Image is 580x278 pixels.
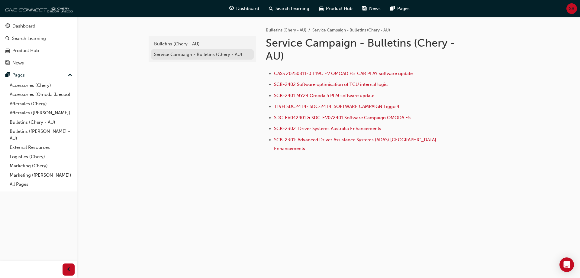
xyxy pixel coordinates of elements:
span: car-icon [5,48,10,54]
a: SCB-2401 MY24 Omoda 5 PLM software update [274,93,374,98]
button: SB [566,3,577,14]
span: SB [569,5,575,12]
span: guage-icon [229,5,234,12]
a: Dashboard [2,21,75,32]
a: Marketing ([PERSON_NAME]) [7,171,75,180]
span: search-icon [5,36,10,41]
span: Pages [397,5,410,12]
a: All Pages [7,180,75,189]
span: car-icon [319,5,324,12]
button: Pages [2,70,75,81]
a: SCB-2402 Software optimisation of TCU internal logic [274,82,388,87]
div: Search Learning [12,35,46,42]
a: guage-iconDashboard [224,2,264,15]
a: Aftersales (Chery) [7,99,75,109]
a: Accessories (Chery) [7,81,75,90]
li: Service Campaign - Bulletins (Chery - AU) [312,27,390,34]
img: oneconnect [3,2,72,15]
div: Open Intercom Messenger [559,257,574,272]
button: DashboardSearch LearningProduct HubNews [2,19,75,70]
div: News [12,60,24,67]
a: External Resources [7,143,75,152]
span: Dashboard [236,5,259,12]
span: guage-icon [5,24,10,29]
span: pages-icon [5,73,10,78]
a: News [2,57,75,69]
a: SDC-EV042401 & SDC-EV072401 Software Campaign OMODA E5 [274,115,411,120]
a: Aftersales ([PERSON_NAME]) [7,108,75,118]
span: up-icon [68,71,72,79]
div: Pages [12,72,25,79]
a: Bulletins (Chery - AU) [266,28,306,33]
h1: Service Campaign - Bulletins (Chery - AU) [266,36,464,63]
div: Product Hub [12,47,39,54]
span: Product Hub [326,5,353,12]
a: Bulletins (Chery - AU) [7,118,75,127]
a: Marketing (Chery) [7,161,75,171]
a: Bulletins ([PERSON_NAME] - AU) [7,127,75,143]
a: search-iconSearch Learning [264,2,314,15]
span: search-icon [269,5,273,12]
a: Bulletins (Chery - AU) [151,39,254,49]
a: pages-iconPages [385,2,414,15]
div: Service Campaign - Bulletins (Chery - AU) [154,51,251,58]
a: SCB-2301: Advanced Driver Assistance Systems (ADAS) [GEOGRAPHIC_DATA] Enhancements [274,137,437,151]
span: prev-icon [66,266,71,273]
div: Dashboard [12,23,35,30]
a: Logistics (Chery) [7,152,75,162]
span: news-icon [362,5,367,12]
a: Service Campaign - Bulletins (Chery - AU) [151,49,254,60]
a: CASS 20250811-0 T19C EV OMOAD E5 CAR PLAY software update [274,71,413,76]
span: news-icon [5,61,10,66]
a: car-iconProduct Hub [314,2,357,15]
a: T19FLSDC24T4- SDC-24T4: SOFTWARE CAMPAIGN Tiggo 4 [274,104,399,109]
div: Bulletins (Chery - AU) [154,41,251,47]
a: Product Hub [2,45,75,56]
a: Accessories (Omoda Jaecoo) [7,90,75,99]
span: pages-icon [390,5,395,12]
a: SCB-2302: Driver Systems Australia Enhancements [274,126,381,131]
span: Search Learning [275,5,309,12]
a: news-iconNews [357,2,385,15]
span: News [369,5,381,12]
a: Search Learning [2,33,75,44]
